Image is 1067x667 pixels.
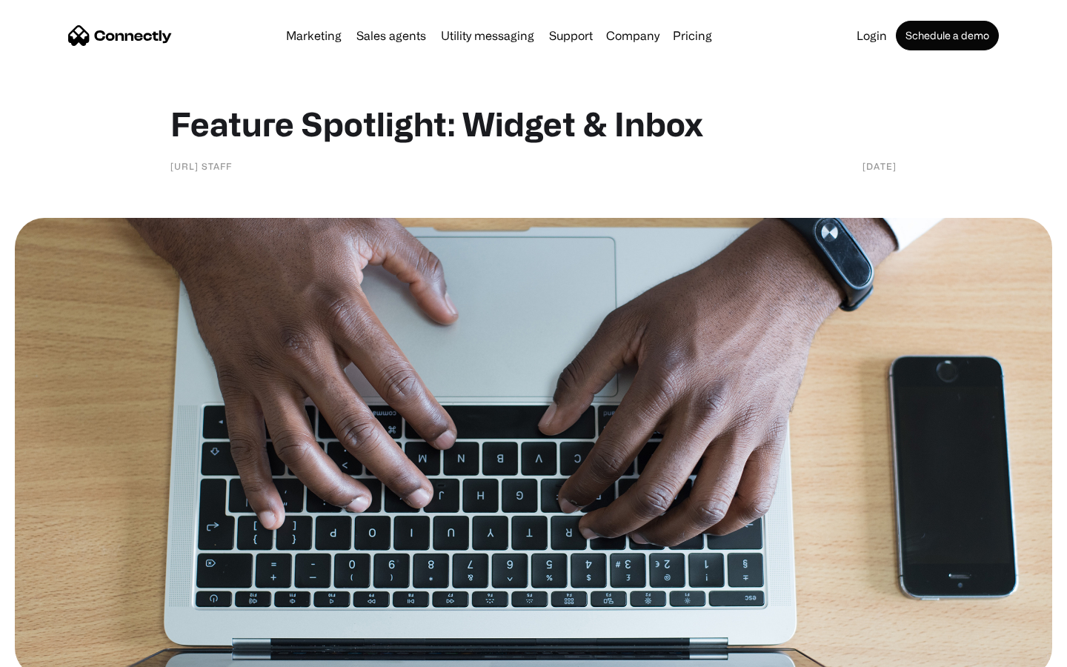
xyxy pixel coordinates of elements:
a: Schedule a demo [896,21,999,50]
div: [URL] staff [170,159,232,173]
a: Login [851,30,893,42]
a: Sales agents [350,30,432,42]
aside: Language selected: English [15,641,89,662]
a: Support [543,30,599,42]
a: Pricing [667,30,718,42]
a: Marketing [280,30,348,42]
h1: Feature Spotlight: Widget & Inbox [170,104,897,144]
ul: Language list [30,641,89,662]
a: Utility messaging [435,30,540,42]
div: Company [606,25,659,46]
div: [DATE] [862,159,897,173]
